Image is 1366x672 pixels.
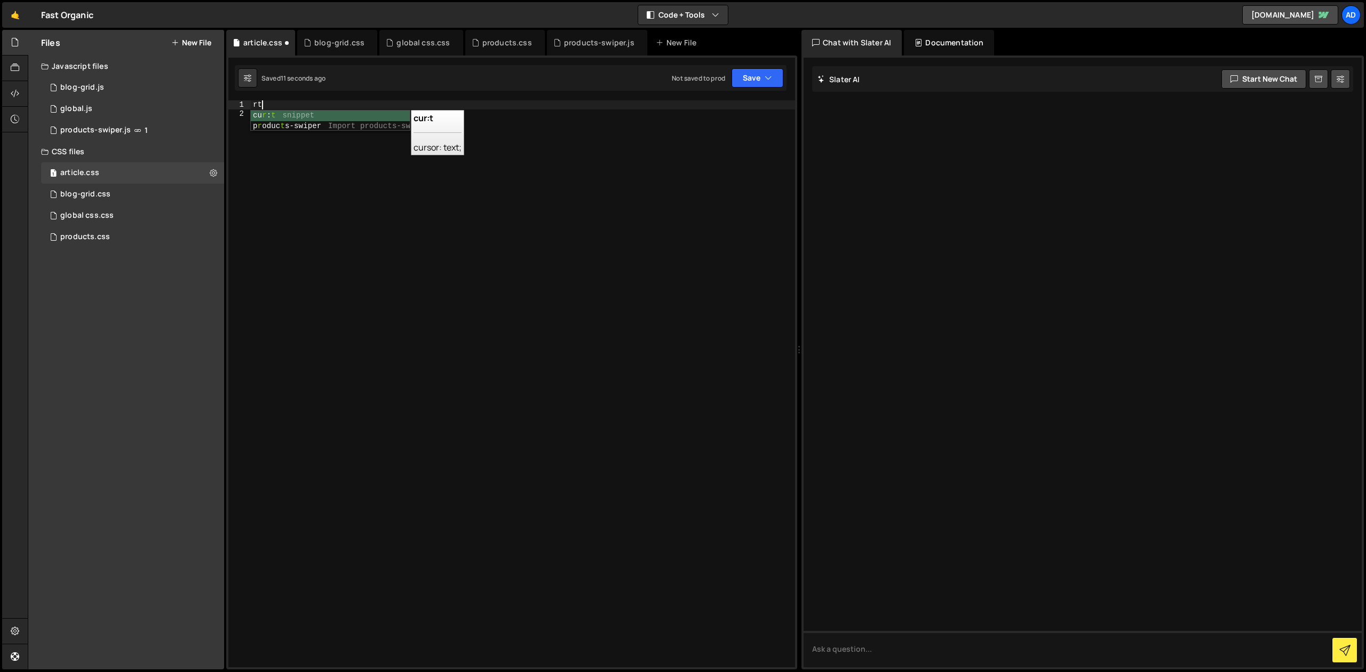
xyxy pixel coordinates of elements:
[41,77,224,98] div: 17318/48332.js
[60,168,99,178] div: article.css
[656,37,701,48] div: New File
[638,5,728,25] button: Code + Tools
[1242,5,1338,25] a: [DOMAIN_NAME]
[28,56,224,77] div: Javascript files
[672,74,725,83] div: Not saved to prod
[41,120,224,141] div: 17318/48398.js
[228,109,251,118] div: 2
[817,74,860,84] h2: Slater AI
[396,37,450,48] div: global css.css
[904,30,994,56] div: Documentation
[801,30,902,56] div: Chat with Slater AI
[60,189,110,199] div: blog-grid.css
[482,37,532,48] div: products.css
[60,83,104,92] div: blog-grid.js
[2,2,28,28] a: 🤙
[243,37,282,48] div: article.css
[41,184,224,205] div: 17318/48331.css
[41,37,60,49] h2: Files
[60,104,92,114] div: global.js
[261,74,325,83] div: Saved
[171,38,211,47] button: New File
[414,112,433,124] b: cur:t
[145,126,148,135] span: 1
[60,211,114,220] div: global css.css
[41,226,224,248] div: 17318/48399.css
[28,141,224,162] div: CSS files
[41,162,224,184] div: 17318/48556.css
[41,9,93,21] div: Fast Organic
[1341,5,1361,25] a: ad
[41,205,224,226] div: 17318/48054.css
[41,98,224,120] div: 17318/48055.js
[281,74,325,83] div: 11 seconds ago
[228,100,251,109] div: 1
[564,37,634,48] div: products-swiper.js
[1221,69,1306,89] button: Start new chat
[60,125,131,135] div: products-swiper.js
[411,110,464,155] div: cursor: text;
[60,232,110,242] div: products.css
[732,68,783,88] button: Save
[50,170,57,178] span: 1
[314,37,364,48] div: blog-grid.css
